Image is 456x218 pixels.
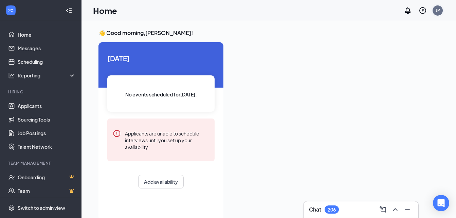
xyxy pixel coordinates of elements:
a: Talent Network [18,140,76,153]
svg: Collapse [66,7,72,14]
a: Sourcing Tools [18,113,76,126]
h3: 👋 Good morning, [PERSON_NAME] ! [98,29,439,37]
div: Reporting [18,72,76,79]
div: Applicants are unable to schedule interviews until you set up your availability. [125,129,209,150]
svg: Analysis [8,72,15,79]
div: Hiring [8,89,74,95]
a: Home [18,28,76,41]
svg: Error [113,129,121,138]
a: Applicants [18,99,76,113]
a: OnboardingCrown [18,170,76,184]
button: Minimize [402,204,413,215]
svg: ChevronUp [391,205,399,214]
svg: WorkstreamLogo [7,7,14,14]
span: No events scheduled for [DATE] . [125,91,197,98]
svg: ComposeMessage [379,205,387,214]
div: 206 [328,207,336,213]
span: [DATE] [107,53,215,63]
svg: Notifications [404,6,412,15]
div: JP [436,7,440,13]
button: ComposeMessage [378,204,388,215]
h1: Home [93,5,117,16]
h3: Chat [309,206,321,213]
button: Add availability [138,175,184,188]
div: Switch to admin view [18,204,65,211]
svg: Minimize [403,205,412,214]
svg: QuestionInfo [419,6,427,15]
div: Team Management [8,160,74,166]
a: Scheduling [18,55,76,69]
svg: Settings [8,204,15,211]
button: ChevronUp [390,204,401,215]
a: TeamCrown [18,184,76,198]
a: Messages [18,41,76,55]
div: Open Intercom Messenger [433,195,449,211]
a: Job Postings [18,126,76,140]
